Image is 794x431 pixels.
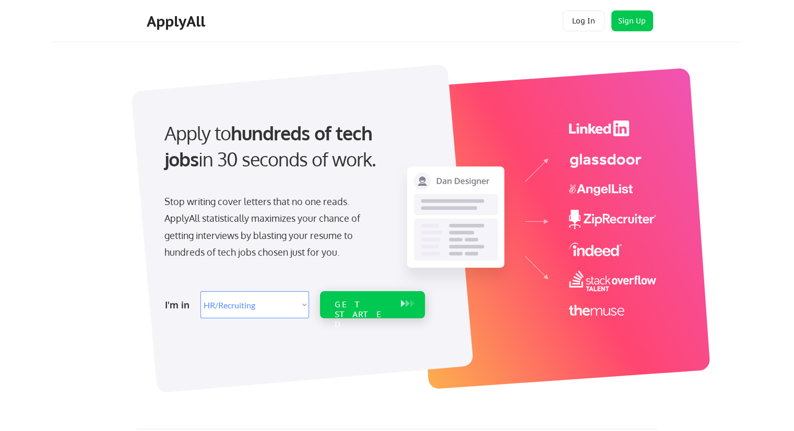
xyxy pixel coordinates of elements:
div: I'm in [165,296,194,313]
div: GET STARTED [335,300,390,330]
div: Apply to in 30 seconds of work. [164,120,421,173]
strong: hundreds of tech jobs [164,121,377,171]
button: Log In [563,10,605,31]
div: ApplyAll [147,13,208,30]
button: Sign Up [611,10,653,31]
div: Stop writing cover letters that no one reads. ApplyAll statistically maximizes your chance of get... [164,193,379,261]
